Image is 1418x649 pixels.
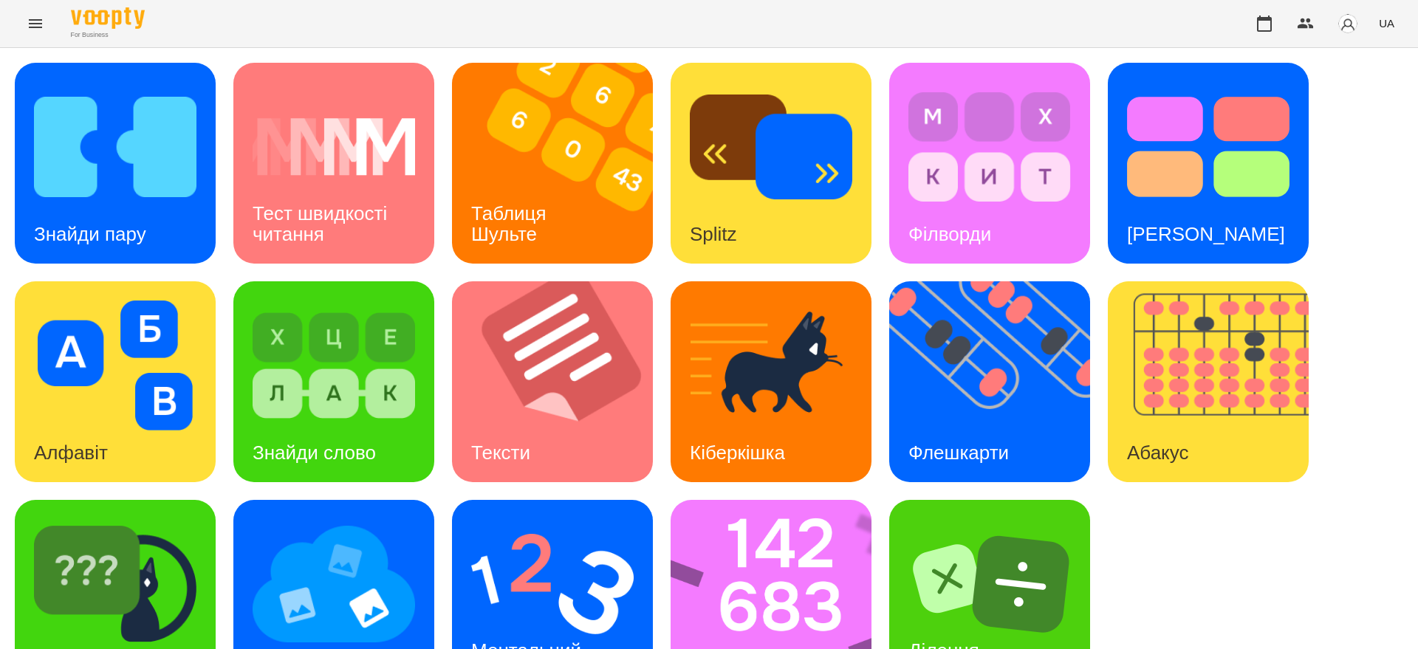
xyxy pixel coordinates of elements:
[1337,13,1358,34] img: avatar_s.png
[233,63,434,264] a: Тест швидкості читанняТест швидкості читання
[1127,442,1188,464] h3: Абакус
[452,63,671,264] img: Таблиця Шульте
[452,281,653,482] a: ТекстиТексти
[452,281,671,482] img: Тексти
[1108,281,1309,482] a: АбакусАбакус
[34,442,108,464] h3: Алфавіт
[253,82,415,212] img: Тест швидкості читання
[471,519,634,649] img: Ментальний рахунок
[34,82,196,212] img: Знайди пару
[452,63,653,264] a: Таблиця ШультеТаблиця Шульте
[889,281,1090,482] a: ФлешкартиФлешкарти
[908,82,1071,212] img: Філворди
[671,63,871,264] a: SplitzSplitz
[690,442,785,464] h3: Кіберкішка
[34,301,196,430] img: Алфавіт
[1373,10,1400,37] button: UA
[1379,16,1394,31] span: UA
[690,223,737,245] h3: Splitz
[671,281,871,482] a: КіберкішкаКіберкішка
[18,6,53,41] button: Menu
[908,442,1009,464] h3: Флешкарти
[15,63,216,264] a: Знайди паруЗнайди пару
[253,301,415,430] img: Знайди слово
[889,63,1090,264] a: ФілвордиФілворди
[471,202,552,244] h3: Таблиця Шульте
[1127,82,1289,212] img: Тест Струпа
[34,223,146,245] h3: Знайди пару
[233,281,434,482] a: Знайди словоЗнайди слово
[253,442,376,464] h3: Знайди слово
[253,202,392,244] h3: Тест швидкості читання
[71,30,145,40] span: For Business
[908,519,1071,649] img: Ділення множення
[471,442,530,464] h3: Тексти
[1108,281,1327,482] img: Абакус
[1127,223,1285,245] h3: [PERSON_NAME]
[34,519,196,649] img: Знайди Кіберкішку
[908,223,991,245] h3: Філворди
[690,82,852,212] img: Splitz
[690,301,852,430] img: Кіберкішка
[253,519,415,649] img: Мнемотехніка
[15,281,216,482] a: АлфавітАлфавіт
[889,281,1109,482] img: Флешкарти
[71,7,145,29] img: Voopty Logo
[1108,63,1309,264] a: Тест Струпа[PERSON_NAME]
